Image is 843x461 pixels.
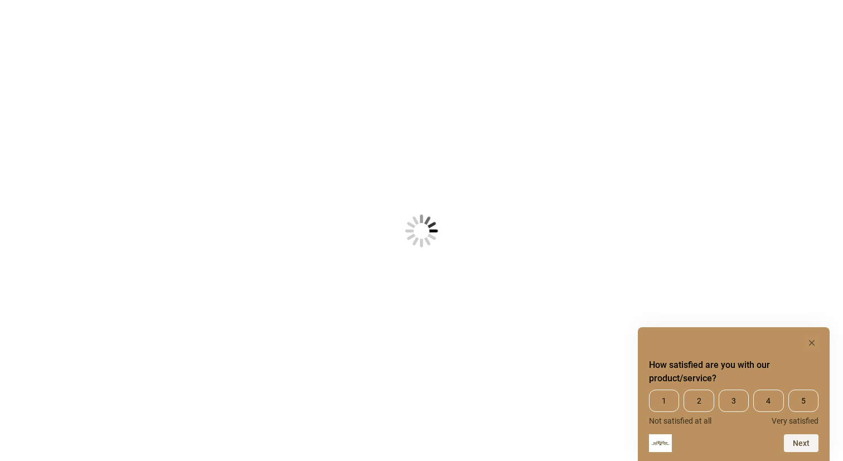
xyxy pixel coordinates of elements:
[649,336,818,452] div: How satisfied are you with our product/service? Select an option from 1 to 5, with 1 being Not sa...
[684,390,714,412] span: 2
[719,390,749,412] span: 3
[772,416,818,425] span: Very satisfied
[788,390,818,412] span: 5
[805,336,818,350] button: Hide survey
[753,390,783,412] span: 4
[649,390,679,412] span: 1
[350,159,493,302] img: Loading
[649,358,818,385] h2: How satisfied are you with our product/service? Select an option from 1 to 5, with 1 being Not sa...
[784,434,818,452] button: Next question
[649,416,711,425] span: Not satisfied at all
[649,390,818,425] div: How satisfied are you with our product/service? Select an option from 1 to 5, with 1 being Not sa...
